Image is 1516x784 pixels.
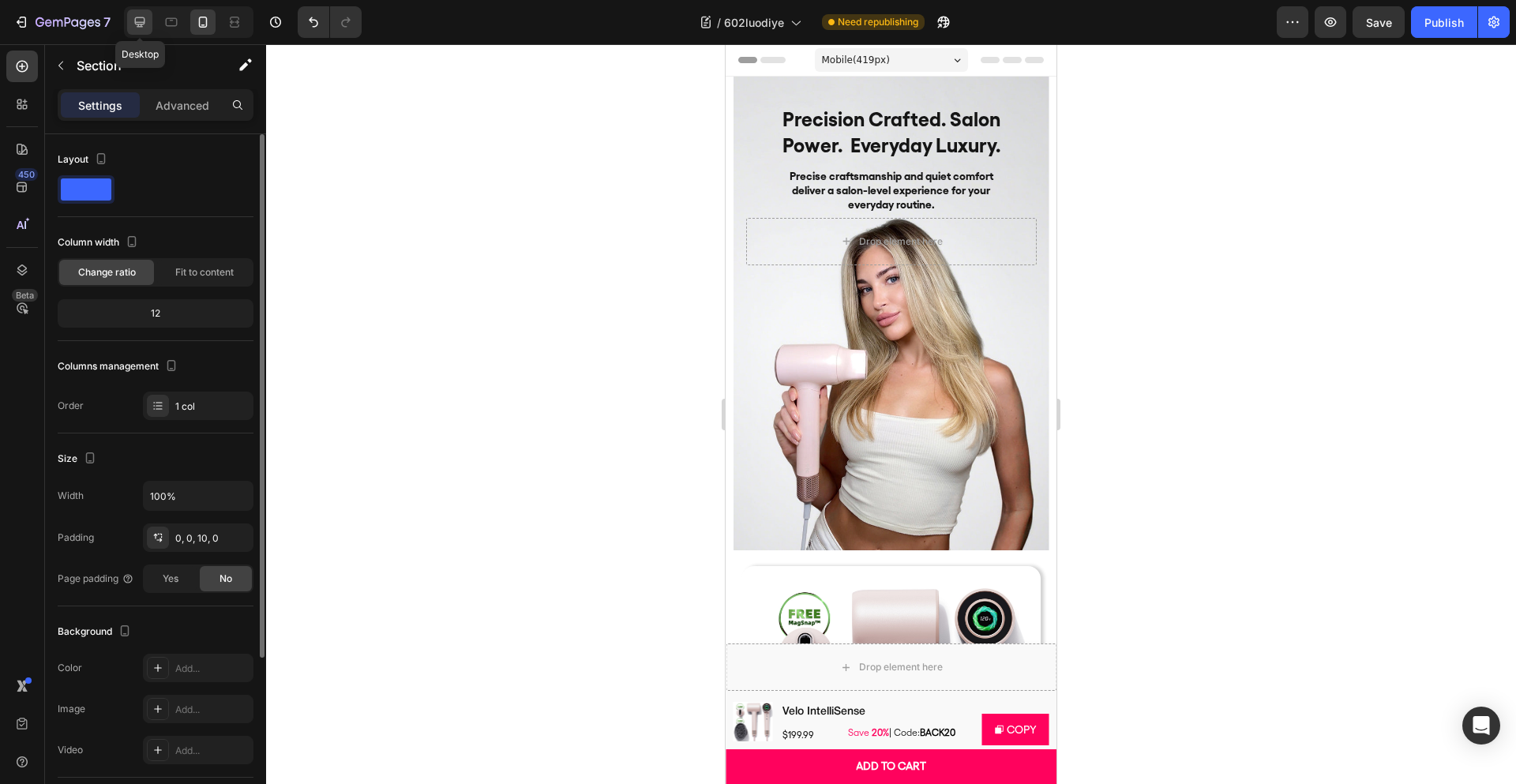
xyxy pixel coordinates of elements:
[175,662,250,676] div: Add...
[58,702,85,716] div: Image
[15,168,38,181] div: 450
[12,289,38,302] div: Beta
[298,6,362,38] div: Undo/Redo
[58,232,141,253] div: Column width
[1424,14,1464,31] div: Publish
[58,531,94,545] div: Padding
[1353,6,1405,38] button: Save
[175,265,234,279] span: Fit to content
[726,44,1056,784] iframe: Design area
[58,621,134,643] div: Background
[58,399,84,413] div: Order
[163,572,178,586] span: Yes
[175,703,250,717] div: Add...
[724,14,784,31] span: 602luodiye
[58,661,82,675] div: Color
[58,448,99,470] div: Size
[1462,707,1500,745] div: Open Intercom Messenger
[717,14,721,31] span: /
[58,743,83,757] div: Video
[175,531,250,546] div: 0, 0, 10, 0
[77,56,206,75] p: Section
[58,356,181,377] div: Columns management
[1411,6,1477,38] button: Publish
[78,265,136,279] span: Change ratio
[6,6,118,38] button: 7
[1366,16,1392,29] span: Save
[58,489,84,503] div: Width
[220,572,232,586] span: No
[58,572,134,586] div: Page padding
[78,97,122,114] p: Settings
[144,482,253,510] input: Auto
[175,744,250,758] div: Add...
[156,97,209,114] p: Advanced
[58,149,111,171] div: Layout
[175,400,250,414] div: 1 col
[103,13,111,32] p: 7
[838,15,918,29] span: Need republishing
[61,302,250,324] div: 12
